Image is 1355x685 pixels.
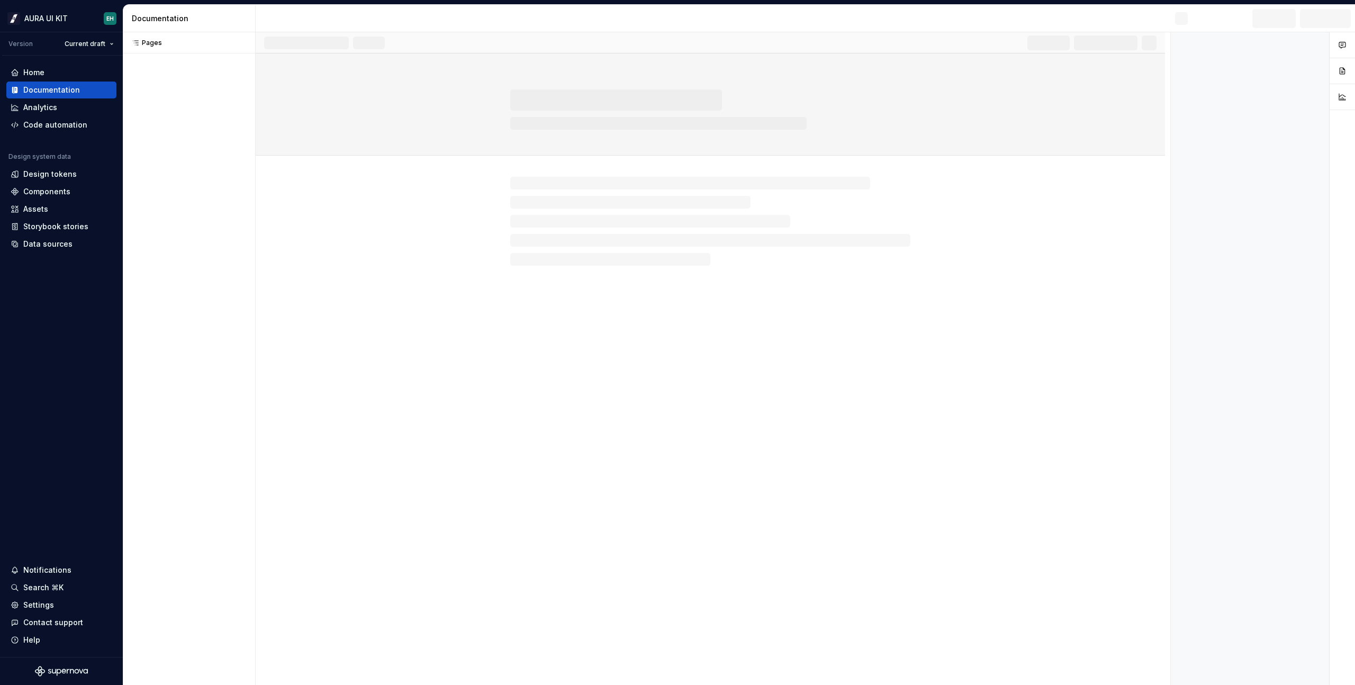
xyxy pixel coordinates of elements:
button: Help [6,632,116,648]
div: Code automation [23,120,87,130]
div: AURA UI KIT [24,13,68,24]
a: Documentation [6,82,116,98]
a: Data sources [6,236,116,253]
a: Analytics [6,99,116,116]
div: Pages [127,39,162,47]
a: Assets [6,201,116,218]
button: Contact support [6,614,116,631]
div: EH [106,14,114,23]
div: Documentation [132,13,251,24]
div: Storybook stories [23,221,88,232]
div: Settings [23,600,54,610]
img: 21c8839b-7b80-4e8a-93b5-a407ded24906.png [7,12,20,25]
div: Documentation [23,85,80,95]
a: Storybook stories [6,218,116,235]
button: Current draft [60,37,119,51]
a: Home [6,64,116,81]
div: Home [23,67,44,78]
div: Design tokens [23,169,77,179]
div: Version [8,40,33,48]
span: Current draft [65,40,105,48]
a: Code automation [6,116,116,133]
a: Settings [6,597,116,614]
div: Contact support [23,617,83,628]
div: Analytics [23,102,57,113]
div: Data sources [23,239,73,249]
div: Search ⌘K [23,582,64,593]
svg: Supernova Logo [35,666,88,677]
div: Components [23,186,70,197]
button: Search ⌘K [6,579,116,596]
a: Design tokens [6,166,116,183]
div: Notifications [23,565,71,575]
div: Design system data [8,152,71,161]
button: Notifications [6,562,116,579]
div: Assets [23,204,48,214]
div: Help [23,635,40,645]
button: AURA UI KITEH [2,7,121,30]
a: Components [6,183,116,200]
